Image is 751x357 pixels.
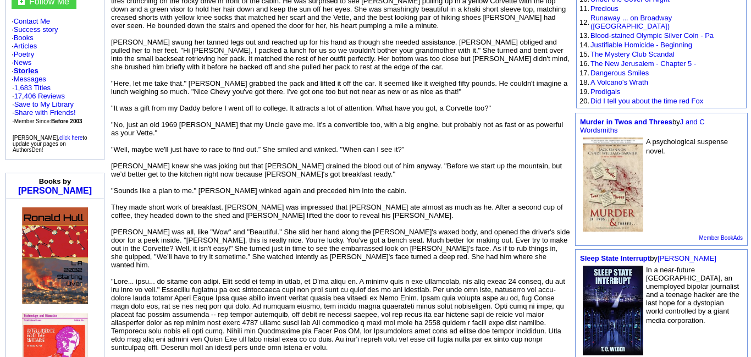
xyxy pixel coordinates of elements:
img: shim.gif [56,202,57,206]
font: 19. [579,87,589,96]
font: 12. [579,18,589,26]
a: Sleep State Interrupt [580,254,650,262]
font: 14. [579,41,589,49]
img: shim.gif [56,202,56,206]
font: In a near-future [GEOGRAPHIC_DATA], an unemployed bipolar journalist and a teenage hacker are the... [646,266,739,325]
font: 13. [579,31,589,40]
font: · · · [12,100,76,125]
a: Dangerous Smiles [590,69,649,77]
a: The New Jerusalem - Chapter 5 - [590,59,696,68]
font: · · · · · · · [12,17,98,125]
a: 1,683 Titles [14,84,51,92]
a: Prodigals [590,87,620,96]
a: Share with Friends! [14,108,76,117]
a: Member BookAds [699,235,743,241]
font: A psychological suspense novel. [646,138,728,155]
a: News [14,58,32,67]
img: 70556.jpg [583,266,643,355]
img: 80441.jpg [22,207,88,304]
font: · [12,75,46,83]
font: [PERSON_NAME], to update your pages on AuthorsDen! [13,135,87,153]
a: A Volcano's Wrath [590,78,648,86]
a: Save to My Library [14,100,74,108]
a: Justifiable Homicide - Beginning [590,41,692,49]
font: 11. [579,4,589,13]
a: Precious [590,4,619,13]
a: Contact Me [14,17,50,25]
font: 15. [579,50,589,58]
a: [PERSON_NAME] [658,254,716,262]
a: Messages [14,75,46,83]
a: The Mystery Club Scandal [590,50,674,58]
a: Stories [14,67,38,75]
a: Murder in Twos and Threes [580,118,672,126]
b: Books by [39,177,71,185]
font: 18. [579,78,589,86]
b: Before 2003 [51,118,82,124]
a: click here [59,135,82,141]
img: shim.gif [22,304,23,310]
a: Poetry [14,50,35,58]
img: shim.gif [54,202,55,206]
font: 17. [579,69,589,77]
a: Books [14,34,34,42]
a: Success story [14,25,58,34]
font: by [580,254,716,262]
font: by [580,118,705,134]
a: Runaway ... on Broadway ([GEOGRAPHIC_DATA]) [590,14,672,30]
font: · · [12,84,82,125]
a: Blood-stained Olympic Silver Coin - Pa [590,31,714,40]
a: Articles [14,42,37,50]
img: 54442.jpg [583,138,643,232]
a: [PERSON_NAME] [18,186,92,195]
a: J and C Wordsmiths [580,118,705,134]
a: Did I tell you about the time red Fox [590,97,703,105]
a: 17,406 Reviews [14,92,65,100]
font: Member Since: [14,118,82,124]
font: 20. [579,97,589,105]
font: 16. [579,59,589,68]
